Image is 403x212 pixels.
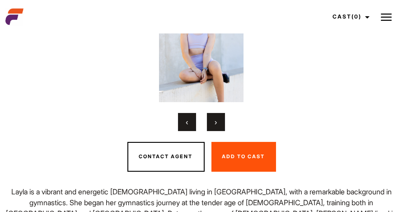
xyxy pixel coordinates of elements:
[381,12,392,23] img: Burger icon
[186,118,188,127] span: Previous
[324,5,375,29] a: Cast(0)
[127,142,205,172] button: Contact Agent
[222,153,265,160] span: Add To Cast
[211,142,276,172] button: Add To Cast
[215,118,217,127] span: Next
[351,13,361,20] span: (0)
[5,8,23,26] img: cropped-aefm-brand-fav-22-square.png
